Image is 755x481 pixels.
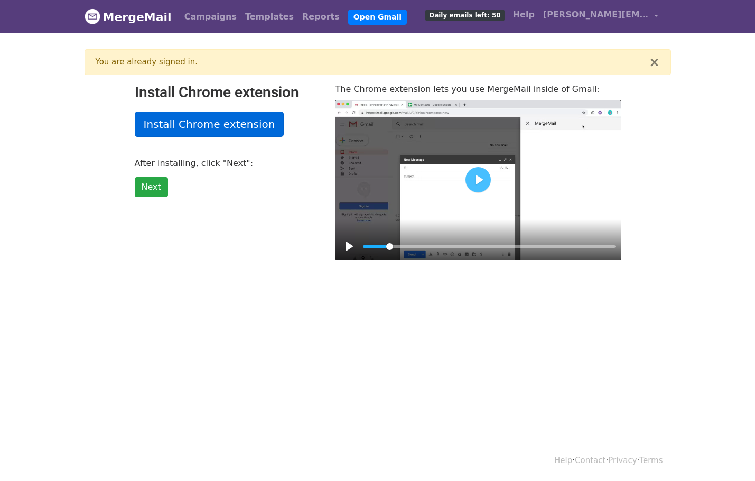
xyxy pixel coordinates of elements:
button: × [649,56,659,69]
a: [PERSON_NAME][EMAIL_ADDRESS][PERSON_NAME][DOMAIN_NAME] [539,4,663,29]
a: Open Gmail [348,10,407,25]
a: Install Chrome extension [135,112,284,137]
a: Templates [241,6,298,27]
a: Help [509,4,539,25]
a: Campaigns [180,6,241,27]
button: Play [341,238,358,255]
input: Seek [363,242,616,252]
div: You are already signed in. [96,56,649,68]
a: Terms [639,456,663,465]
button: Play [465,167,491,192]
a: Contact [575,456,605,465]
a: Privacy [608,456,637,465]
span: Daily emails left: 50 [425,10,504,21]
a: MergeMail [85,6,172,28]
a: Next [135,177,168,197]
a: Reports [298,6,344,27]
a: Help [554,456,572,465]
iframe: Chat Widget [702,430,755,481]
img: MergeMail logo [85,8,100,24]
a: Daily emails left: 50 [421,4,508,25]
p: The Chrome extension lets you use MergeMail inside of Gmail: [335,84,621,95]
h2: Install Chrome extension [135,84,320,101]
span: [PERSON_NAME][EMAIL_ADDRESS][PERSON_NAME][DOMAIN_NAME] [543,8,649,21]
p: After installing, click "Next": [135,158,320,169]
